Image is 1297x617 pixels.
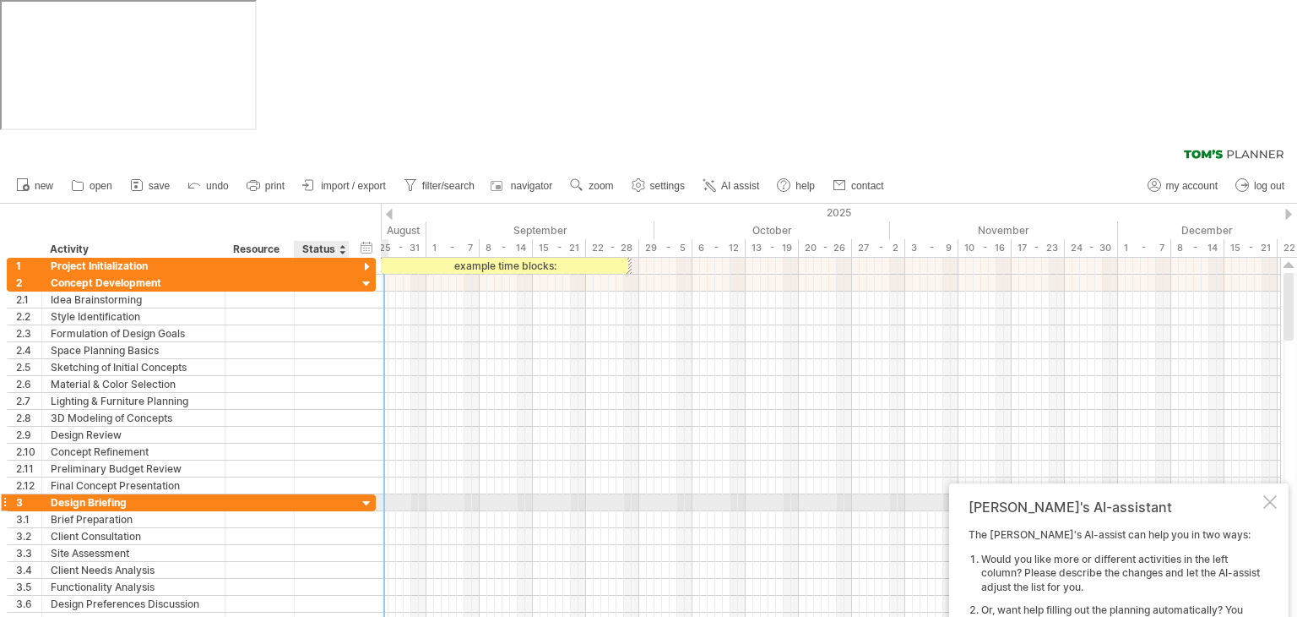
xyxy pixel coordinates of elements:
[51,494,216,511] div: Design Briefing
[51,596,216,612] div: Design Preferences Discussion
[586,239,639,257] div: 22 - 28
[16,579,41,595] div: 3.5
[981,553,1260,595] li: Would you like more or different activities in the left column? Please describe the changes and l...
[1143,175,1223,197] a: my account
[721,180,759,192] span: AI assist
[746,239,799,257] div: 13 - 19
[51,461,216,477] div: Preliminary Budget Review
[511,180,552,192] span: navigator
[51,292,216,308] div: Idea Brainstorming
[16,359,41,375] div: 2.5
[51,511,216,527] div: Brief Preparation
[51,579,216,595] div: Functionality Analysis
[16,427,41,443] div: 2.9
[50,241,215,258] div: Activity
[828,175,889,197] a: contact
[851,180,884,192] span: contact
[16,325,41,341] div: 2.3
[51,308,216,325] div: Style Identification
[16,444,41,460] div: 2.10
[206,180,229,192] span: undo
[426,221,654,239] div: September 2025
[12,175,58,197] a: new
[905,239,958,257] div: 3 - 9
[51,258,216,274] div: Project Initialization
[16,308,41,325] div: 2.2
[51,275,216,291] div: Concept Development
[16,275,41,291] div: 2
[1231,175,1289,197] a: log out
[51,478,216,494] div: Final Concept Presentation
[16,478,41,494] div: 2.12
[1012,239,1065,257] div: 17 - 23
[126,175,175,197] a: save
[265,180,285,192] span: print
[183,175,234,197] a: undo
[969,499,1260,516] div: [PERSON_NAME]'s AI-assistant
[639,239,692,257] div: 29 - 5
[566,175,618,197] a: zoom
[233,241,285,258] div: Resource
[51,562,216,578] div: Client Needs Analysis
[16,545,41,561] div: 3.3
[16,596,41,612] div: 3.6
[51,342,216,358] div: Space Planning Basics
[16,258,41,274] div: 1
[958,239,1012,257] div: 10 - 16
[16,494,41,511] div: 3
[51,359,216,375] div: Sketching of Initial Concepts
[16,292,41,308] div: 2.1
[51,376,216,392] div: Material & Color Selection
[16,528,41,544] div: 3.2
[1166,180,1218,192] span: my account
[399,175,480,197] a: filter/search
[51,545,216,561] div: Site Assessment
[698,175,764,197] a: AI assist
[16,393,41,409] div: 2.7
[1254,180,1284,192] span: log out
[773,175,820,197] a: help
[426,239,480,257] div: 1 - 7
[51,427,216,443] div: Design Review
[16,410,41,426] div: 2.8
[242,175,290,197] a: print
[51,444,216,460] div: Concept Refinement
[1065,239,1118,257] div: 24 - 30
[149,180,170,192] span: save
[1224,239,1278,257] div: 15 - 21
[51,393,216,409] div: Lighting & Furniture Planning
[422,180,475,192] span: filter/search
[1171,239,1224,257] div: 8 - 14
[589,180,613,192] span: zoom
[533,239,586,257] div: 15 - 21
[480,239,533,257] div: 8 - 14
[1118,239,1171,257] div: 1 - 7
[16,342,41,358] div: 2.4
[302,241,339,258] div: Status
[16,461,41,477] div: 2.11
[67,175,117,197] a: open
[51,325,216,341] div: Formulation of Design Goals
[650,180,685,192] span: settings
[51,528,216,544] div: Client Consultation
[795,180,815,192] span: help
[298,175,391,197] a: import / export
[373,239,426,257] div: 25 - 31
[890,221,1118,239] div: November 2025
[16,511,41,527] div: 3.1
[692,239,746,257] div: 6 - 12
[35,180,53,192] span: new
[799,239,852,257] div: 20 - 26
[852,239,905,257] div: 27 - 2
[16,562,41,578] div: 3.4
[321,180,386,192] span: import / export
[51,410,216,426] div: 3D Modeling of Concepts
[488,175,557,197] a: navigator
[381,258,628,274] div: example time blocks:
[16,376,41,392] div: 2.6
[627,175,690,197] a: settings
[654,221,890,239] div: October 2025
[90,180,112,192] span: open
